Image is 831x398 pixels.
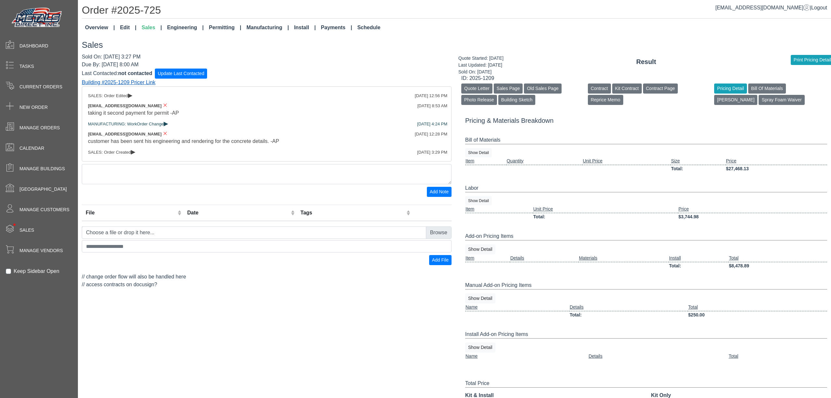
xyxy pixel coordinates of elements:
td: Total: [533,213,678,221]
div: | [715,4,827,12]
a: Building #2025-1209 Pricer Link [82,80,155,85]
img: Metals Direct Inc Logo [10,6,65,30]
button: Show Detail [465,293,495,303]
a: Schedule [355,21,383,34]
span: Add Note [430,189,449,194]
td: Details [569,303,688,311]
td: $3,744.98 [678,213,827,221]
span: Sales [19,227,34,234]
div: [DATE] 12:56 PM [415,93,447,99]
td: Name [465,353,588,360]
button: Show Detail [465,196,492,205]
div: SALES: Order Edited [88,93,445,99]
td: Total: [569,311,688,319]
td: Total [728,254,827,262]
td: Price [678,205,827,213]
td: $8,478.89 [728,262,827,270]
button: Reprice Memo [588,95,623,105]
div: SALES: Order Created [88,149,445,156]
div: Tags [301,209,405,217]
span: [GEOGRAPHIC_DATA] [19,186,67,193]
td: Details [588,353,728,360]
div: [DATE] 12:28 PM [415,131,447,137]
button: Kit Contract [612,83,642,94]
span: Manage Orders [19,124,60,131]
a: Manufacturing [244,21,291,34]
td: Total [688,303,827,311]
button: Pricing Detail [714,83,747,94]
button: Spray Foam Waiver [759,95,804,105]
h5: Pricing & Materials Breakdown [465,117,827,124]
div: taking it second payment for permit -AP [88,109,445,117]
a: Overview [82,21,118,34]
button: Show Detail [465,342,495,353]
div: [DATE] 4:24 PM [417,121,447,127]
td: Price [726,157,827,165]
div: ID: 2025-1209 [461,74,831,82]
span: Manage Customers [19,206,69,213]
div: Sold On: [DATE] 3:27 PM [82,53,452,61]
div: Install Add-on Pricing Items [465,330,827,339]
span: Logout [811,5,827,10]
td: Materials [578,254,669,262]
td: Unit Price [582,157,671,165]
td: Item [465,205,533,213]
form: Last Contacted: [82,69,452,79]
span: Manage Buildings [19,165,65,172]
div: File [86,209,176,217]
div: Date [187,209,289,217]
a: Edit [118,21,139,34]
span: New Order [19,104,48,111]
div: Result [461,57,831,67]
div: Bill of Materials [465,136,827,144]
div: Total Price [465,379,827,388]
a: Permitting [206,21,244,34]
div: Sold On: [DATE] [458,69,503,75]
td: Install [669,254,728,262]
div: Due By: [DATE] 8:00 AM [82,61,452,69]
button: Building Sketch [498,95,536,105]
h1: Order #2025-725 [82,4,831,19]
td: Item [465,157,506,165]
span: Tasks [19,63,34,70]
button: [PERSON_NAME] [714,95,757,105]
button: Quote Letter [461,83,492,94]
span: ▸ [164,121,168,125]
button: Sales Page [494,83,523,94]
a: Engineering [165,21,206,34]
span: Add File [432,257,449,263]
div: Add-on Pricing Items [465,232,827,240]
td: $27,468.13 [726,165,827,173]
button: Contract [588,83,611,94]
span: [EMAIL_ADDRESS][DOMAIN_NAME] [88,132,162,136]
button: Photo Release [461,95,497,105]
td: $250.00 [688,311,827,319]
span: Update Last Contacted [158,71,204,76]
td: Unit Price [533,205,678,213]
span: [EMAIL_ADDRESS][DOMAIN_NAME] [88,103,162,108]
span: Dashboard [19,43,48,49]
div: [DATE] 8:53 AM [417,103,447,109]
button: Update Last Contacted [155,69,207,79]
div: MANUFACTURING: WorkOrder Change [88,121,445,127]
a: Payments [318,21,355,34]
td: Item [465,254,510,262]
td: Total: [671,165,726,173]
button: Add Note [427,187,452,197]
span: ▸ [131,149,135,154]
button: Bill Of Materials [748,83,786,94]
td: Name [465,303,569,311]
label: Keep Sidebar Open [14,267,59,275]
button: Show Detail [465,148,492,157]
a: Sales [139,21,164,34]
span: • [6,214,23,235]
button: Contract Page [643,83,678,94]
td: Quantity [506,157,583,165]
td: Total [728,353,827,360]
div: customer has been sent his engineering and rendering for the concrete details. -AP [88,137,445,145]
a: [EMAIL_ADDRESS][DOMAIN_NAME] [715,5,810,10]
button: Show Detail [465,244,495,254]
div: Labor [465,184,827,192]
div: Manual Add-on Pricing Items [465,281,827,289]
